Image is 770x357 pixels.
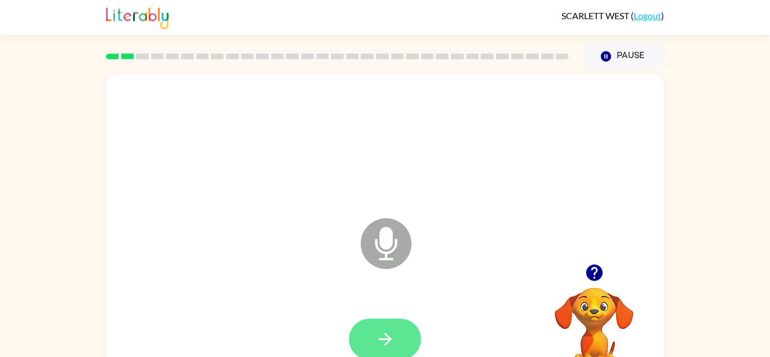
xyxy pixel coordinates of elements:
span: SCARLETT WEST [561,10,631,21]
img: Literably [106,5,169,29]
button: Pause [582,43,664,69]
div: ( ) [561,10,664,21]
a: Logout [634,10,661,21]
